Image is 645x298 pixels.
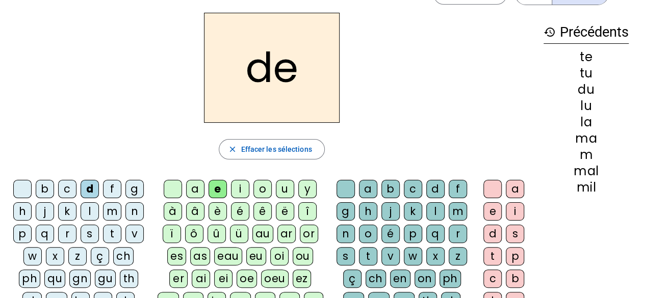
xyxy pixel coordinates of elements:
div: ë [276,202,294,221]
div: ï [163,225,181,243]
div: z [449,247,467,265]
div: gn [69,269,91,288]
div: mal [544,165,629,177]
div: s [506,225,524,243]
h2: de [204,13,340,123]
div: en [390,269,410,288]
div: û [208,225,226,243]
div: lu [544,100,629,112]
div: è [209,202,227,221]
div: i [506,202,524,221]
div: p [13,225,32,243]
h3: Précédents [544,21,629,44]
div: ç [91,247,109,265]
div: t [359,247,377,265]
div: p [404,225,422,243]
div: ou [293,247,313,265]
div: m [103,202,121,221]
div: du [544,84,629,96]
div: c [404,180,422,198]
div: ph [19,269,40,288]
div: ch [366,269,386,288]
mat-icon: close [227,145,237,154]
div: y [298,180,317,198]
span: Effacer les sélections [241,143,312,155]
div: q [426,225,445,243]
div: a [359,180,377,198]
div: à [164,202,182,221]
div: v [125,225,144,243]
div: ü [230,225,248,243]
div: a [186,180,204,198]
div: k [58,202,76,221]
div: mil [544,181,629,194]
div: eau [214,247,242,265]
div: s [81,225,99,243]
div: q [36,225,54,243]
div: th [120,269,138,288]
mat-icon: history [544,26,556,38]
div: b [506,269,524,288]
div: e [209,180,227,198]
div: h [13,202,32,221]
div: a [506,180,524,198]
div: i [231,180,249,198]
div: l [426,202,445,221]
div: ma [544,132,629,145]
div: f [103,180,121,198]
div: as [190,247,210,265]
div: m [544,149,629,161]
div: î [298,202,317,221]
div: g [125,180,144,198]
div: ph [440,269,461,288]
div: â [186,202,204,221]
div: x [46,247,64,265]
div: ch [113,247,134,265]
div: b [36,180,54,198]
div: w [404,247,422,265]
div: p [506,247,524,265]
div: eu [246,247,266,265]
div: c [483,269,502,288]
div: j [36,202,54,221]
div: d [426,180,445,198]
div: d [483,225,502,243]
div: k [404,202,422,221]
div: ar [277,225,296,243]
button: Effacer les sélections [219,139,324,159]
div: l [81,202,99,221]
div: tu [544,67,629,79]
div: r [449,225,467,243]
div: t [103,225,121,243]
div: g [337,202,355,221]
div: s [337,247,355,265]
div: v [381,247,400,265]
div: ç [343,269,362,288]
div: n [337,225,355,243]
div: ê [253,202,272,221]
div: u [276,180,294,198]
div: ez [293,269,311,288]
div: é [381,225,400,243]
div: ô [185,225,203,243]
div: er [169,269,188,288]
div: h [359,202,377,221]
div: n [125,202,144,221]
div: la [544,116,629,128]
div: oeu [261,269,289,288]
div: oe [237,269,257,288]
div: f [449,180,467,198]
div: r [58,225,76,243]
div: z [68,247,87,265]
div: on [415,269,435,288]
div: é [231,202,249,221]
div: o [253,180,272,198]
div: t [483,247,502,265]
div: w [23,247,42,265]
div: au [252,225,273,243]
div: oi [270,247,289,265]
div: x [426,247,445,265]
div: d [81,180,99,198]
div: e [483,202,502,221]
div: ai [192,269,210,288]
